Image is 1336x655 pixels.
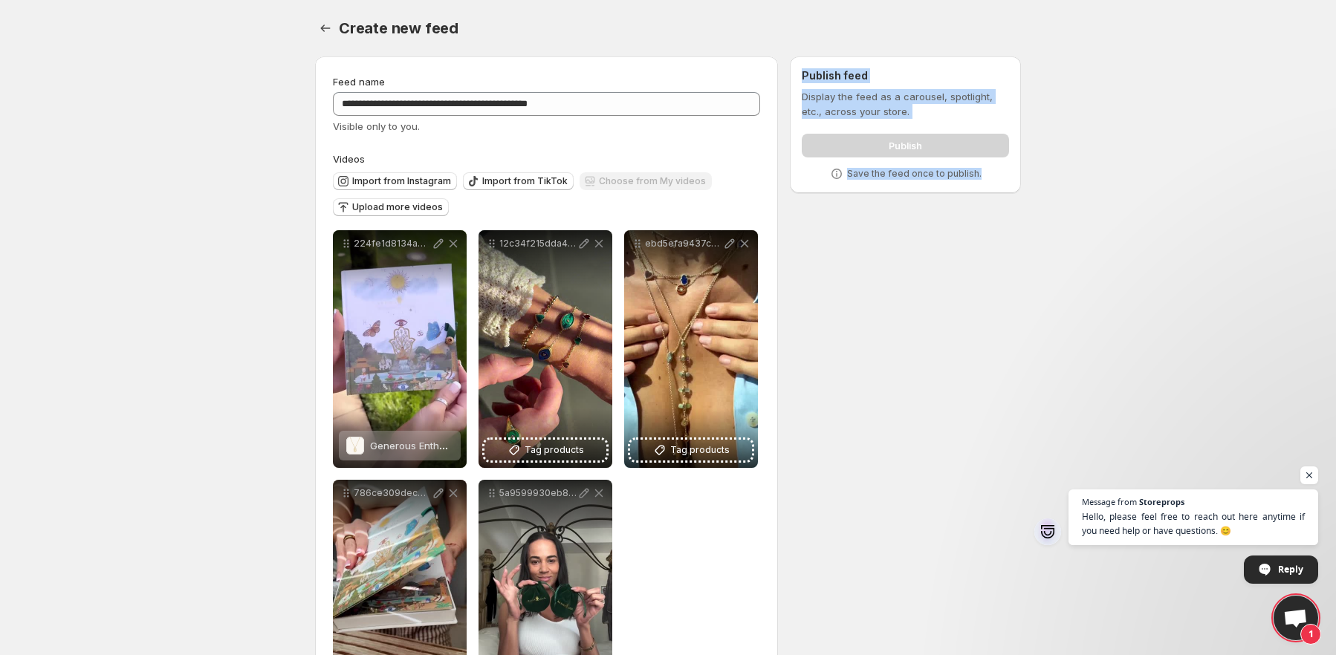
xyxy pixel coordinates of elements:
[1082,509,1305,538] span: Hello, please feel free to reach out here anytime if you need help or have questions. 😊
[1300,624,1321,645] span: 1
[484,440,606,460] button: Tag products
[1274,596,1318,640] div: Open chat
[1278,556,1303,582] span: Reply
[354,238,431,250] p: 224fe1d8134a44ecafa941a93bae645b
[1139,498,1184,506] span: Storeprops
[352,175,451,187] span: Import from Instagram
[346,437,364,454] img: Generous Enthusiasm - White Enamel Leo Card Necklace
[315,18,336,39] button: Settings
[333,153,365,165] span: Videos
[352,201,443,213] span: Upload more videos
[333,198,449,216] button: Upload more videos
[847,168,982,180] p: Save the feed once to publish.
[479,230,612,468] div: 12c34f215dda4516841507fc9492dd2eTag products
[802,68,1009,83] h2: Publish feed
[630,440,752,460] button: Tag products
[482,175,568,187] span: Import from TikTok
[670,443,730,457] span: Tag products
[354,487,431,499] p: 786ce309dece4376925ea124a980a89a
[333,230,467,468] div: 224fe1d8134a44ecafa941a93bae645bGenerous Enthusiasm - White Enamel Leo Card NecklaceGenerous Enth...
[339,19,458,37] span: Create new feed
[624,230,758,468] div: ebd5efa9437c46ba966daa7f7d7ccfd3Tag products
[333,172,457,190] button: Import from Instagram
[463,172,574,190] button: Import from TikTok
[499,238,577,250] p: 12c34f215dda4516841507fc9492dd2e
[645,238,722,250] p: ebd5efa9437c46ba966daa7f7d7ccfd3
[802,89,1009,119] p: Display the feed as a carousel, spotlight, etc., across your store.
[370,440,696,452] span: Generous Enthusiasm - White Enamel [PERSON_NAME] Card Necklace
[1082,498,1137,506] span: Message from
[525,443,584,457] span: Tag products
[333,76,385,88] span: Feed name
[499,487,577,499] p: 5a9599930eb84b6895edb9ce5b2f67f2
[333,120,420,132] span: Visible only to you.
